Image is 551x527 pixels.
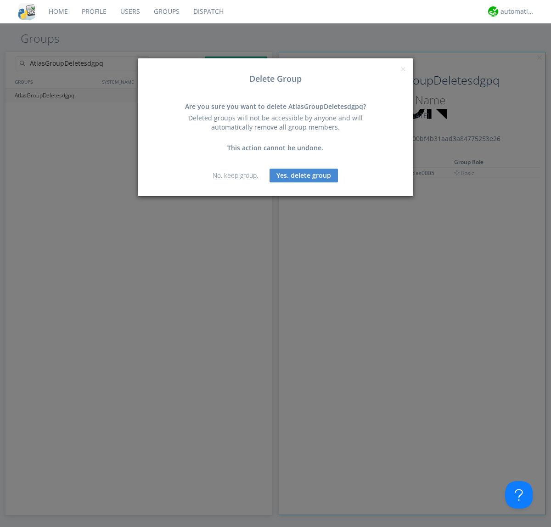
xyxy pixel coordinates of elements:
[177,113,374,132] div: Deleted groups will not be accessible by anyone and will automatically remove all group members.
[213,171,258,180] a: No, keep group.
[177,102,374,111] div: Are you sure you want to delete AtlasGroupDeletesdgpq?
[18,3,35,20] img: cddb5a64eb264b2086981ab96f4c1ba7
[488,6,498,17] img: d2d01cd9b4174d08988066c6d424eccd
[177,143,374,153] div: This action cannot be undone.
[400,62,406,75] span: ×
[145,74,406,84] h3: Delete Group
[270,169,338,182] button: Yes, delete group
[500,7,535,16] div: automation+atlas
